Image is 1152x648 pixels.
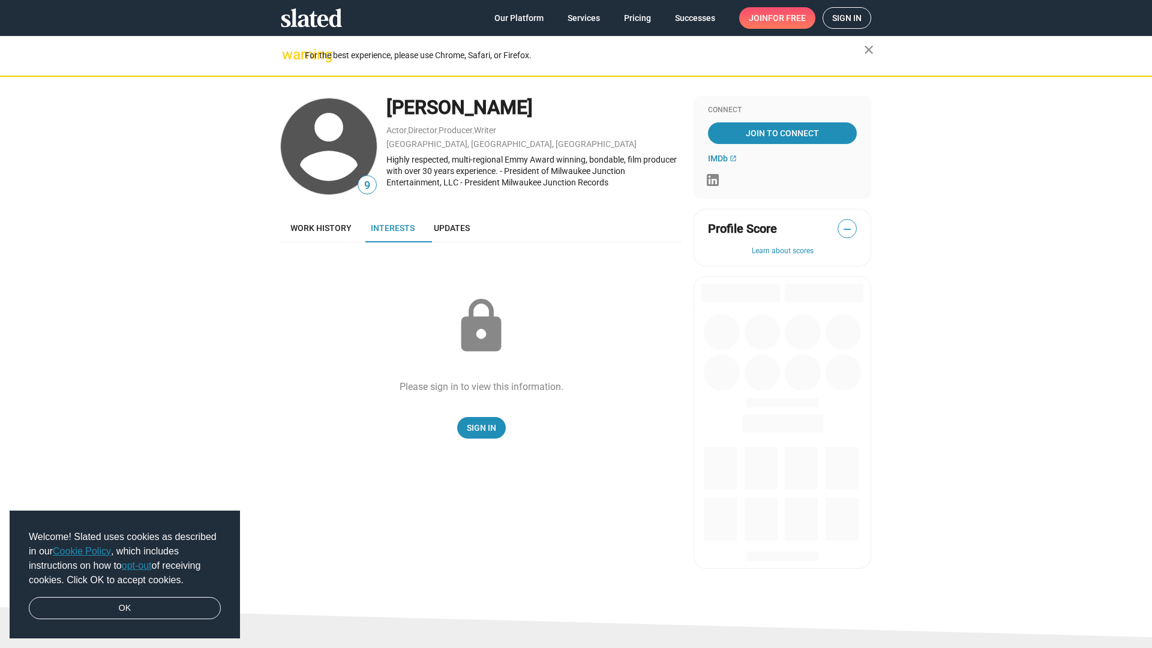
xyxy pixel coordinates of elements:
span: Sign in [832,8,862,28]
span: Profile Score [708,221,777,237]
a: Services [558,7,610,29]
span: Join [749,7,806,29]
div: Connect [708,106,857,115]
a: Sign in [823,7,871,29]
span: Pricing [624,7,651,29]
span: Welcome! Slated uses cookies as described in our , which includes instructions on how to of recei... [29,530,221,587]
span: Services [568,7,600,29]
mat-icon: open_in_new [730,155,737,162]
mat-icon: close [862,43,876,57]
a: Updates [424,214,479,242]
span: , [407,128,408,134]
a: Joinfor free [739,7,815,29]
span: Interests [371,223,415,233]
a: Interests [361,214,424,242]
a: Work history [281,214,361,242]
span: , [473,128,474,134]
span: Updates [434,223,470,233]
span: — [838,221,856,237]
div: Highly respected, multi-regional Emmy Award winning, bondable, film producer with over 30 years e... [386,154,682,188]
a: Sign In [457,417,506,439]
mat-icon: lock [451,296,511,356]
div: Please sign in to view this information. [400,380,563,393]
a: Our Platform [485,7,553,29]
span: IMDb [708,154,728,163]
a: opt-out [122,560,152,571]
span: Our Platform [494,7,544,29]
a: Cookie Policy [53,546,111,556]
mat-icon: warning [282,47,296,62]
a: IMDb [708,154,737,163]
span: Successes [675,7,715,29]
div: cookieconsent [10,511,240,639]
a: Successes [665,7,725,29]
a: Director [408,125,437,135]
span: 9 [358,178,376,194]
a: [GEOGRAPHIC_DATA], [GEOGRAPHIC_DATA], [GEOGRAPHIC_DATA] [386,139,637,149]
button: Learn about scores [708,247,857,256]
span: for free [768,7,806,29]
span: Work history [290,223,352,233]
a: Join To Connect [708,122,857,144]
a: Producer [439,125,473,135]
a: dismiss cookie message [29,597,221,620]
a: Pricing [614,7,661,29]
div: For the best experience, please use Chrome, Safari, or Firefox. [305,47,864,64]
span: , [437,128,439,134]
a: Writer [474,125,496,135]
a: Actor [386,125,407,135]
span: Join To Connect [710,122,854,144]
span: Sign In [467,417,496,439]
div: [PERSON_NAME] [386,95,682,121]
